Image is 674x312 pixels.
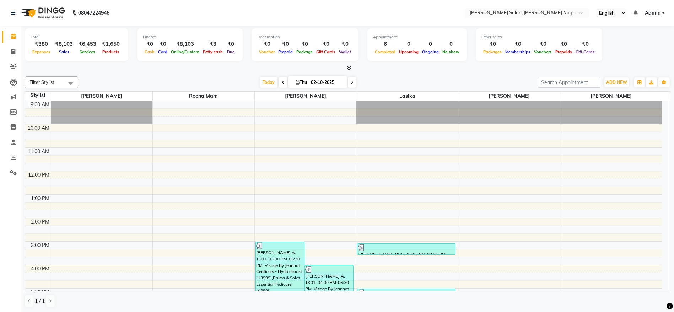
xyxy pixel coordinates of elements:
[356,92,458,101] span: lasika
[31,34,123,40] div: Total
[458,92,560,101] span: [PERSON_NAME]
[156,40,169,48] div: ₹0
[276,40,295,48] div: ₹0
[27,171,51,179] div: 12:00 PM
[309,77,344,88] input: 2025-10-02
[295,49,314,54] span: Package
[51,92,153,101] span: [PERSON_NAME]
[29,265,51,273] div: 4:00 PM
[201,40,225,48] div: ₹3
[257,49,276,54] span: Voucher
[29,289,51,296] div: 5:00 PM
[373,34,461,40] div: Appointment
[420,49,441,54] span: Ongoing
[538,77,600,88] input: Search Appointment
[373,49,397,54] span: Completed
[29,218,51,226] div: 2:00 PM
[201,49,225,54] span: Petty cash
[574,49,597,54] span: Gift Cards
[606,80,627,85] span: ADD NEW
[78,3,109,23] b: 08047224946
[604,77,629,87] button: ADD NEW
[532,49,554,54] span: Vouchers
[101,49,121,54] span: Products
[156,49,169,54] span: Card
[294,80,309,85] span: Thu
[257,34,353,40] div: Redemption
[420,40,441,48] div: 0
[397,49,420,54] span: Upcoming
[357,244,455,254] div: [PERSON_NAME], TK02, 03:05 PM-03:35 PM, Threaded Elegance - Eyebrows (₹99),Threaded Elegance - Up...
[481,40,503,48] div: ₹0
[503,49,532,54] span: Memberships
[25,92,51,99] div: Stylist
[143,49,156,54] span: Cash
[532,40,554,48] div: ₹0
[276,49,295,54] span: Prepaid
[481,49,503,54] span: Packages
[52,40,76,48] div: ₹8,103
[441,49,461,54] span: No show
[574,40,597,48] div: ₹0
[153,92,254,101] span: reena mam
[76,40,99,48] div: ₹6,453
[29,79,54,85] span: Filter Stylist
[314,49,337,54] span: Gift Cards
[645,9,660,17] span: Admin
[357,289,455,300] div: [PERSON_NAME], TK03, 05:00 PM-05:30 PM, Threaded Elegance - Eyebrows (₹99),Threaded Elegance - Up...
[29,101,51,108] div: 9:00 AM
[225,40,237,48] div: ₹0
[169,49,201,54] span: Online/Custom
[255,92,356,101] span: [PERSON_NAME]
[337,40,353,48] div: ₹0
[337,49,353,54] span: Wallet
[57,49,71,54] span: Sales
[26,124,51,132] div: 10:00 AM
[31,49,52,54] span: Expenses
[481,34,597,40] div: Other sales
[260,77,277,88] span: Today
[35,297,45,305] span: 1 / 1
[143,34,237,40] div: Finance
[29,242,51,249] div: 3:00 PM
[295,40,314,48] div: ₹0
[257,40,276,48] div: ₹0
[143,40,156,48] div: ₹0
[554,40,574,48] div: ₹0
[225,49,236,54] span: Due
[29,195,51,202] div: 1:00 PM
[18,3,67,23] img: logo
[31,40,52,48] div: ₹380
[314,40,337,48] div: ₹0
[503,40,532,48] div: ₹0
[397,40,420,48] div: 0
[26,148,51,155] div: 11:00 AM
[441,40,461,48] div: 0
[554,49,574,54] span: Prepaids
[560,92,662,101] span: [PERSON_NAME]
[78,49,97,54] span: Services
[99,40,123,48] div: ₹1,650
[256,242,304,300] div: [PERSON_NAME] A, TK01, 03:00 PM-05:30 PM, Visage By Jeannot Ceuticals - Hydra Boost (₹3999),Palms...
[169,40,201,48] div: ₹8,103
[373,40,397,48] div: 6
